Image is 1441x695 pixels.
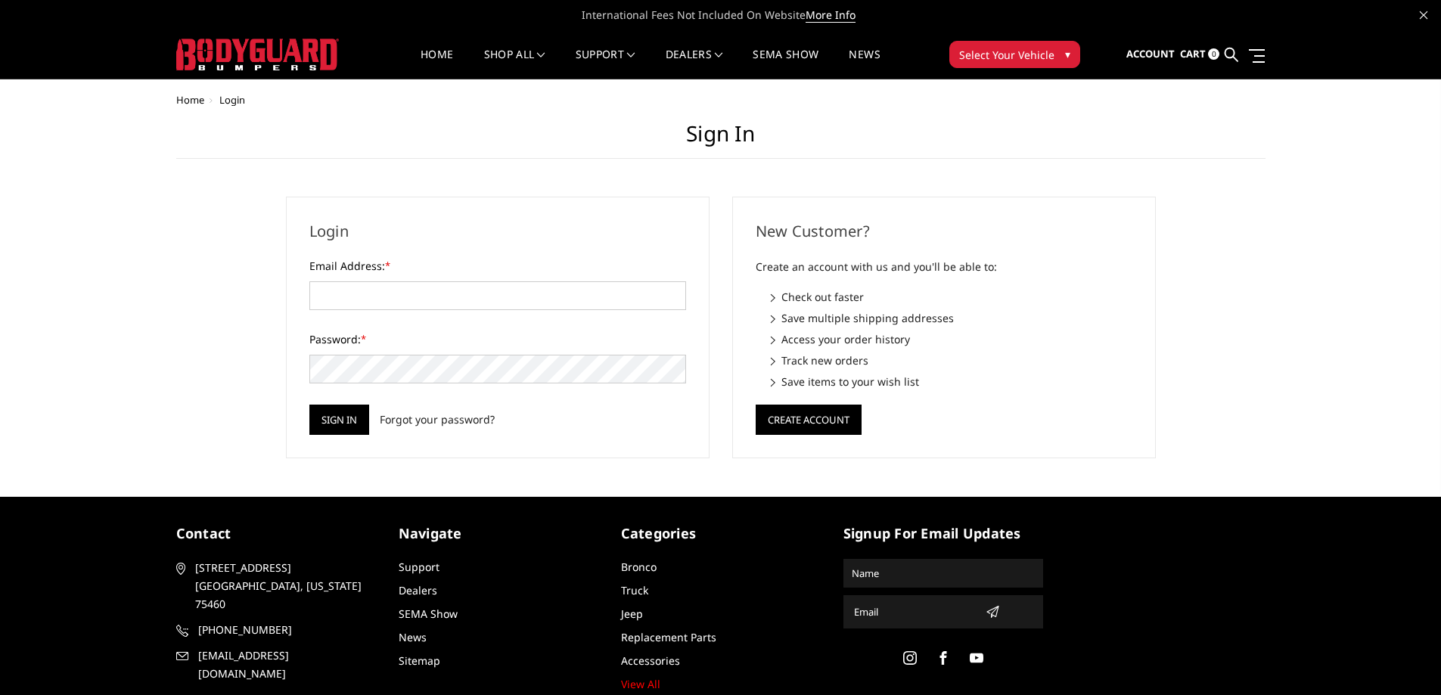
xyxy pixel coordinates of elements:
[771,331,1132,347] li: Access your order history
[176,93,204,107] a: Home
[176,621,376,639] a: [PHONE_NUMBER]
[621,677,660,691] a: View All
[309,405,369,435] input: Sign in
[621,560,657,574] a: Bronco
[621,630,716,644] a: Replacement Parts
[399,560,439,574] a: Support
[756,220,1132,243] h2: New Customer?
[771,289,1132,305] li: Check out faster
[399,583,437,597] a: Dealers
[399,607,458,621] a: SEMA Show
[309,258,686,274] label: Email Address:
[176,647,376,683] a: [EMAIL_ADDRESS][DOMAIN_NAME]
[195,559,371,613] span: [STREET_ADDRESS] [GEOGRAPHIC_DATA], [US_STATE] 75460
[399,630,427,644] a: News
[849,49,880,79] a: News
[309,220,686,243] h2: Login
[198,621,374,639] span: [PHONE_NUMBER]
[219,93,245,107] span: Login
[621,583,648,597] a: Truck
[771,310,1132,326] li: Save multiple shipping addresses
[771,374,1132,389] li: Save items to your wish list
[176,39,339,70] img: BODYGUARD BUMPERS
[1065,46,1070,62] span: ▾
[771,352,1132,368] li: Track new orders
[1126,47,1175,61] span: Account
[756,405,862,435] button: Create Account
[576,49,635,79] a: Support
[484,49,545,79] a: shop all
[959,47,1054,63] span: Select Your Vehicle
[1126,34,1175,75] a: Account
[309,331,686,347] label: Password:
[421,49,453,79] a: Home
[756,411,862,425] a: Create Account
[380,411,495,427] a: Forgot your password?
[848,600,980,624] input: Email
[198,647,374,683] span: [EMAIL_ADDRESS][DOMAIN_NAME]
[621,523,821,544] h5: Categories
[1208,48,1219,60] span: 0
[1180,47,1206,61] span: Cart
[176,121,1266,159] h1: Sign in
[846,561,1041,585] input: Name
[621,653,680,668] a: Accessories
[176,523,376,544] h5: contact
[399,653,440,668] a: Sitemap
[949,41,1080,68] button: Select Your Vehicle
[666,49,723,79] a: Dealers
[621,607,643,621] a: Jeep
[843,523,1043,544] h5: signup for email updates
[806,8,856,23] a: More Info
[1180,34,1219,75] a: Cart 0
[399,523,598,544] h5: Navigate
[756,258,1132,276] p: Create an account with us and you'll be able to:
[753,49,818,79] a: SEMA Show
